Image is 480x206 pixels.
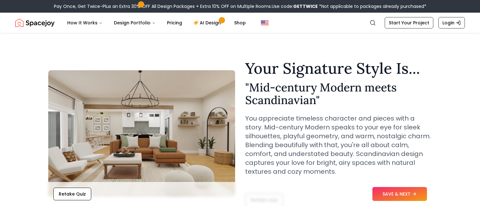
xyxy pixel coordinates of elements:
[15,13,465,33] nav: Global
[15,16,55,29] a: Spacejoy
[62,16,108,29] button: How It Works
[385,17,433,28] a: Start Your Project
[318,3,426,9] span: *Not applicable to packages already purchased*
[438,17,465,28] a: Login
[229,16,251,29] a: Shop
[245,61,432,76] h1: Your Signature Style Is...
[245,81,432,106] h2: " Mid-century Modern meets Scandinavian "
[109,16,161,29] button: Design Portfolio
[62,16,251,29] nav: Main
[245,114,432,176] p: You appreciate timeless character and pieces with a story. Mid-century Modern speaks to your eye ...
[53,188,91,200] button: Retake Quiz
[162,16,187,29] a: Pricing
[54,3,426,9] div: Pay Once, Get Twice-Plus an Extra 30% OFF All Design Packages + Extra 10% OFF on Multiple Rooms.
[188,16,228,29] a: AI Design
[48,70,235,197] img: Mid-century Modern meets Scandinavian Style Example
[272,3,318,9] span: Use code:
[293,3,318,9] b: GETTWICE
[15,16,55,29] img: Spacejoy Logo
[261,19,269,27] img: United States
[372,187,427,201] button: SAVE & NEXT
